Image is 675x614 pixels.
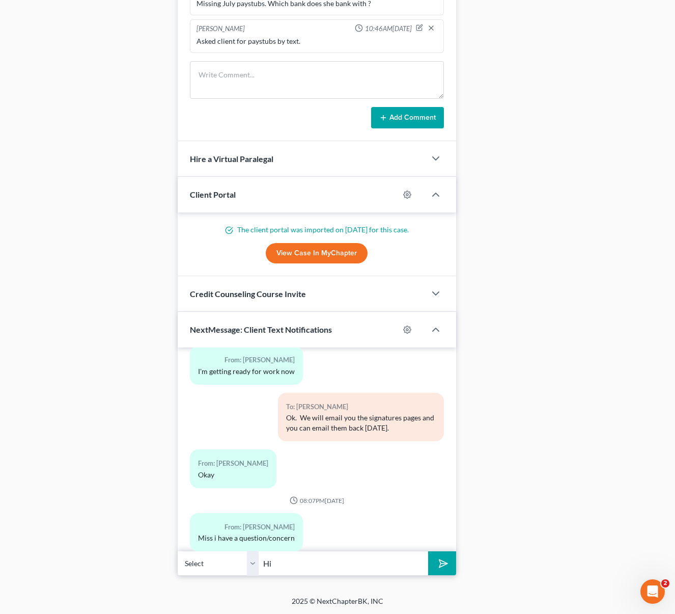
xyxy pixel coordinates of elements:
button: Add Comment [371,107,444,128]
div: Asked client for paystubs by text. [196,36,438,46]
div: Miss i have a question/concern [198,533,295,543]
div: From: [PERSON_NAME] [198,458,268,469]
span: NextMessage: Client Text Notifications [190,325,332,334]
input: Say something... [259,551,429,576]
div: I'm getting ready for work now [198,366,295,377]
div: Ok. We will email you the signatures pages and you can email them back [DATE]. [286,413,436,433]
p: The client portal was imported on [DATE] for this case. [190,225,444,235]
iframe: Intercom live chat [640,579,665,604]
a: View Case in MyChapter [266,243,368,263]
span: 2 [661,579,669,588]
span: Client Portal [190,190,236,199]
div: [PERSON_NAME] [196,24,245,34]
div: Okay [198,470,268,480]
div: From: [PERSON_NAME] [198,521,295,533]
div: From: [PERSON_NAME] [198,354,295,366]
div: 08:07PM[DATE] [190,496,444,505]
span: 10:46AM[DATE] [365,24,412,34]
span: Hire a Virtual Paralegal [190,154,273,164]
div: To: [PERSON_NAME] [286,401,436,413]
span: Credit Counseling Course Invite [190,289,306,299]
